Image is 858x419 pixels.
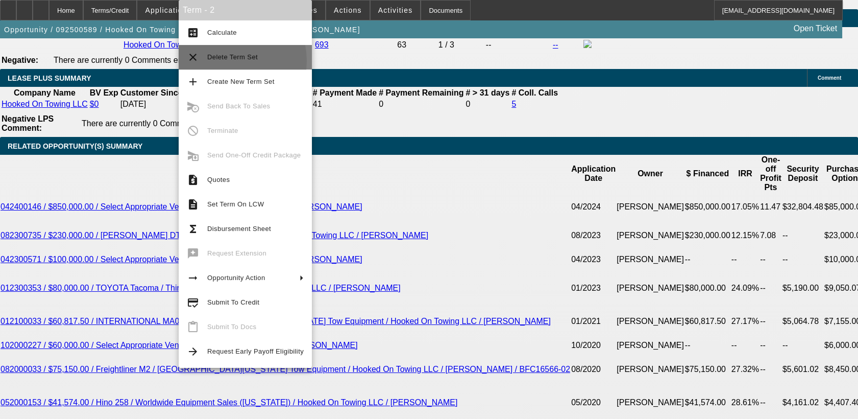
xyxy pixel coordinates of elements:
[137,1,194,20] button: Application
[616,307,684,336] td: [PERSON_NAME]
[2,100,88,108] a: Hooked On Towing LLC
[684,307,731,336] td: $60,817.50
[8,74,91,82] span: LEASE PLUS SUMMARY
[511,88,558,97] b: # Coll. Calls
[1,341,358,350] a: 102000227 / $60,000.00 / Select Appropriate Vendor / Hooked On Towing LLC / [PERSON_NAME]
[616,250,684,269] td: [PERSON_NAME]
[334,6,362,14] span: Actions
[82,119,298,128] span: There are currently 0 Comments entered on this opportunity
[187,223,199,235] mat-icon: functions
[1,398,457,407] a: 052000153 / $41,574.00 / Hino 258 / Worldwide Equipment Sales ([US_STATE]) / Hooked On Towing LLC...
[553,40,558,49] a: --
[616,193,684,221] td: [PERSON_NAME]
[782,221,824,250] td: --
[207,347,304,355] span: Request Early Payoff Eligibility
[313,88,377,97] b: # Payment Made
[616,221,684,250] td: [PERSON_NAME]
[379,88,463,97] b: # Payment Remaining
[145,6,187,14] span: Application
[90,88,118,97] b: BV Exp
[616,355,684,384] td: [PERSON_NAME]
[54,56,270,64] span: There are currently 0 Comments entered on this opportunity
[207,274,265,282] span: Opportunity Action
[571,193,616,221] td: 04/2024
[438,40,484,50] div: 1 / 3
[731,355,759,384] td: 27.32%
[731,269,759,307] td: 24.09%
[8,142,142,150] span: RELATED OPPORTUNITY(S) SUMMARY
[187,51,199,63] mat-icon: clear
[2,114,54,132] b: Negative LPS Comment:
[684,336,731,355] td: --
[315,40,329,49] a: 693
[124,40,210,49] a: Hooked On Towing LLC
[759,336,782,355] td: --
[571,269,616,307] td: 01/2023
[207,29,237,36] span: Calculate
[684,193,731,221] td: $850,000.00
[1,202,362,211] a: 042400146 / $850,000.00 / Select Appropriate Vendor / Hooked On Towing LLC / [PERSON_NAME]
[207,176,230,183] span: Quotes
[371,1,421,20] button: Activities
[759,221,782,250] td: 7.08
[207,78,275,85] span: Create New Term Set
[731,193,759,221] td: 17.05%
[378,99,464,109] td: 0
[782,250,824,269] td: --
[207,225,271,232] span: Disbursement Sheet
[731,221,759,250] td: 12.15%
[571,155,616,193] th: Application Date
[571,336,616,355] td: 10/2020
[684,355,731,384] td: $75,150.00
[465,99,510,109] td: 0
[731,336,759,355] td: --
[326,1,370,20] button: Actions
[759,307,782,336] td: --
[759,193,782,221] td: 11.47
[1,231,428,240] a: 082300735 / $230,000.00 / [PERSON_NAME] DTU / Third Party Vendor / Hooked On Towing LLC / [PERSON...
[782,355,824,384] td: $5,601.02
[4,26,360,34] span: Opportunity / 092500589 / Hooked On Towing LLC DBA Hooked On Towing / [PERSON_NAME]
[790,20,841,37] a: Open Ticket
[511,100,516,108] a: 5
[187,198,199,211] mat-icon: description
[782,269,824,307] td: $5,190.00
[120,88,183,97] b: Customer Since
[187,174,199,186] mat-icon: request_quote
[731,307,759,336] td: 27.17%
[571,355,616,384] td: 08/2020
[465,88,509,97] b: # > 31 days
[1,255,362,264] a: 042300571 / $100,000.00 / Select Appropriate Vendor / Hooked On Towing LLC / [PERSON_NAME]
[207,200,264,208] span: Set Term On LCW
[14,88,76,97] b: Company Name
[616,155,684,193] th: Owner
[759,355,782,384] td: --
[684,155,731,193] th: $ Financed
[731,155,759,193] th: IRR
[120,99,183,109] td: [DATE]
[583,40,592,48] img: facebook-icon.png
[2,56,38,64] b: Negative:
[818,75,841,81] span: Comment
[571,250,616,269] td: 04/2023
[684,269,731,307] td: $80,000.00
[782,193,824,221] td: $32,804.48
[571,221,616,250] td: 08/2023
[207,298,259,306] span: Submit To Credit
[782,307,824,336] td: $5,064.78
[397,40,436,50] div: 63
[782,336,824,355] td: --
[759,269,782,307] td: --
[616,336,684,355] td: [PERSON_NAME]
[90,100,99,108] a: $0
[571,307,616,336] td: 01/2021
[759,155,782,193] th: One-off Profit Pts
[759,250,782,269] td: --
[731,250,759,269] td: --
[187,76,199,88] mat-icon: add
[485,39,551,51] td: --
[187,27,199,39] mat-icon: calculate
[684,221,731,250] td: $230,000.00
[616,269,684,307] td: [PERSON_NAME]
[187,272,199,284] mat-icon: arrow_right_alt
